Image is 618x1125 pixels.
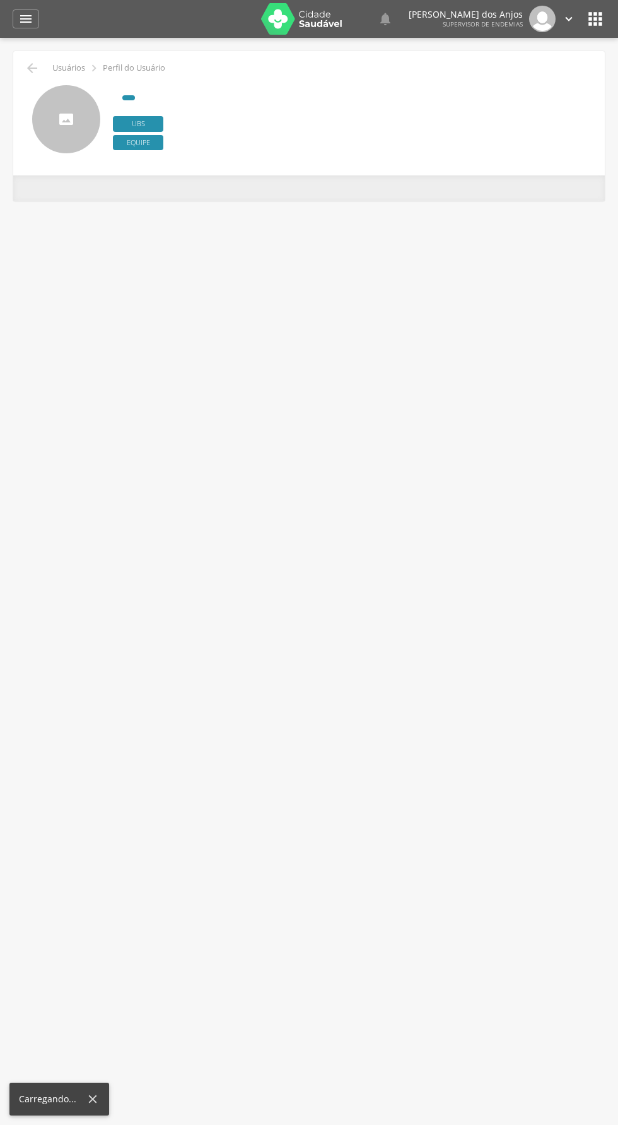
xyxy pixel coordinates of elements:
p: [PERSON_NAME] dos Anjos [409,10,523,19]
i:  [18,11,33,27]
span: Ubs [113,116,163,132]
a:  [13,9,39,28]
i:  [585,9,605,29]
a:  [562,6,576,32]
p: Perfil do Usuário [103,63,165,73]
i:  [378,11,393,27]
span: Supervisor de Endemias [443,20,523,28]
span: Equipe [113,135,163,151]
i:  [562,12,576,26]
a:  [378,6,393,32]
p: Usuários [52,63,85,73]
i: Voltar [25,61,40,76]
i:  [87,61,101,75]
